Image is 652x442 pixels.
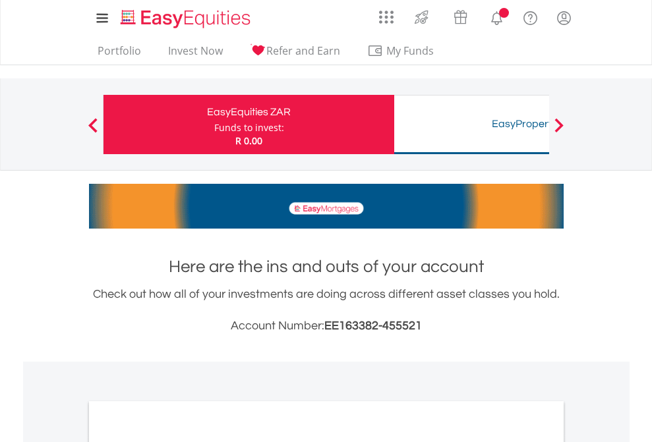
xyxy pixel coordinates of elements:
[111,103,386,121] div: EasyEquities ZAR
[266,43,340,58] span: Refer and Earn
[245,44,345,65] a: Refer and Earn
[115,3,256,30] a: Home page
[514,3,547,30] a: FAQ's and Support
[89,255,564,279] h1: Here are the ins and outs of your account
[379,10,394,24] img: grid-menu-icon.svg
[324,319,422,332] span: EE163382-455521
[92,44,146,65] a: Portfolio
[80,124,106,138] button: Previous
[547,3,581,32] a: My Profile
[411,7,432,28] img: thrive-v2.svg
[235,134,262,147] span: R 0.00
[214,121,284,134] div: Funds to invest:
[89,317,564,335] h3: Account Number:
[89,184,564,229] img: EasyMortage Promotion Banner
[370,3,402,24] a: AppsGrid
[546,124,572,138] button: Next
[450,7,471,28] img: vouchers-v2.svg
[480,3,514,30] a: Notifications
[118,8,256,30] img: EasyEquities_Logo.png
[367,42,454,59] span: My Funds
[441,3,480,28] a: Vouchers
[163,44,228,65] a: Invest Now
[89,285,564,335] div: Check out how all of your investments are doing across different asset classes you hold.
